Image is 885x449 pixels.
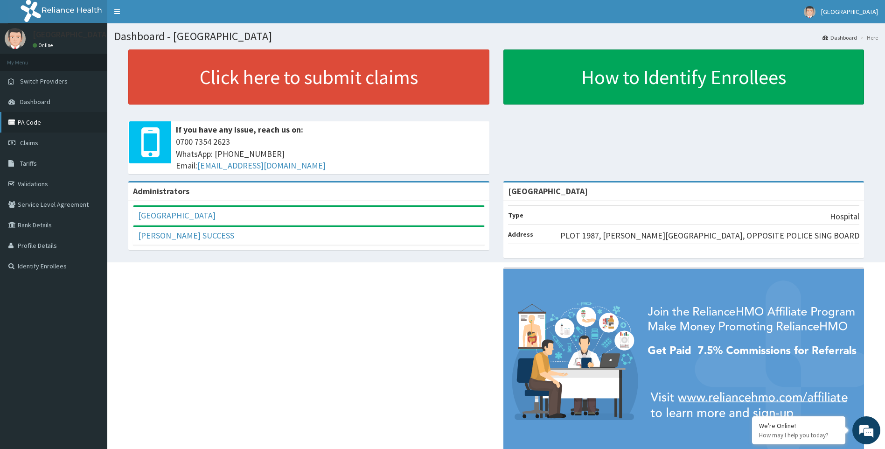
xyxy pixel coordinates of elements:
div: We're Online! [759,421,838,430]
b: Address [508,230,533,239]
b: Administrators [133,186,189,196]
h1: Dashboard - [GEOGRAPHIC_DATA] [114,30,878,42]
a: Online [33,42,55,49]
span: We're online! [54,118,129,212]
li: Here [858,34,878,42]
span: Claims [20,139,38,147]
textarea: Type your message and hit 'Enter' [5,255,178,288]
div: Chat with us now [49,52,157,64]
span: 0700 7354 2623 WhatsApp: [PHONE_NUMBER] Email: [176,136,485,172]
img: User Image [804,6,815,18]
b: If you have any issue, reach us on: [176,124,303,135]
strong: [GEOGRAPHIC_DATA] [508,186,588,196]
p: [GEOGRAPHIC_DATA] [33,30,110,39]
a: [EMAIL_ADDRESS][DOMAIN_NAME] [197,160,326,171]
a: Dashboard [822,34,857,42]
span: [GEOGRAPHIC_DATA] [821,7,878,16]
a: How to Identify Enrollees [503,49,864,105]
a: [GEOGRAPHIC_DATA] [138,210,216,221]
p: PLOT 1987, [PERSON_NAME][GEOGRAPHIC_DATA], OPPOSITE POLICE SING BOARD [560,230,859,242]
b: Type [508,211,523,219]
div: Minimize live chat window [153,5,175,27]
span: Dashboard [20,98,50,106]
img: d_794563401_company_1708531726252_794563401 [17,47,38,70]
img: User Image [5,28,26,49]
a: Click here to submit claims [128,49,489,105]
a: [PERSON_NAME] SUCCESS [138,230,234,241]
span: Switch Providers [20,77,68,85]
span: Tariffs [20,159,37,168]
p: Hospital [830,210,859,223]
p: How may I help you today? [759,431,838,439]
